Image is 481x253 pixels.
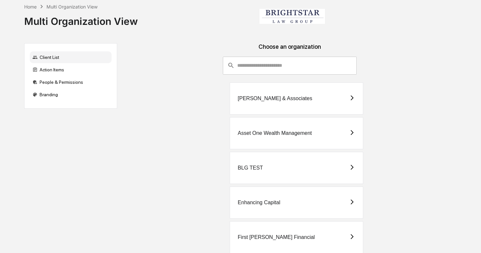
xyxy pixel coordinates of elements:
[46,4,98,9] div: Multi Organization View
[238,234,315,240] div: First [PERSON_NAME] Financial
[30,89,112,100] div: Branding
[238,200,280,206] div: Enhancing Capital
[238,130,312,136] div: Asset One Wealth Management
[259,9,325,24] img: Brightstar Law Group
[30,51,112,63] div: Client List
[122,43,457,57] div: Choose an organization
[238,96,312,101] div: [PERSON_NAME] & Associates
[30,64,112,76] div: Action Items
[223,57,357,74] div: consultant-dashboard__filter-organizations-search-bar
[24,10,138,27] div: Multi Organization View
[238,165,263,171] div: BLG TEST
[24,4,37,9] div: Home
[30,76,112,88] div: People & Permissions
